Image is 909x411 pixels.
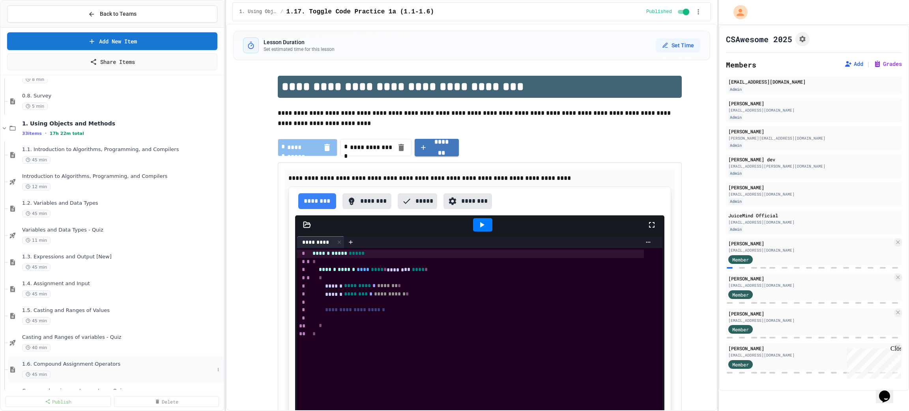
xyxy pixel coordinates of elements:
[725,3,750,21] div: My Account
[22,103,48,110] span: 5 min
[728,240,892,247] div: [PERSON_NAME]
[22,173,222,180] span: Introduction to Algorithms, Programming, and Compilers
[728,156,900,163] div: [PERSON_NAME] dev
[728,191,900,197] div: [EMAIL_ADDRESS][DOMAIN_NAME]
[728,226,743,233] div: Admin
[728,212,900,219] div: JuiceMind Official
[728,78,900,85] div: [EMAIL_ADDRESS][DOMAIN_NAME]
[22,200,222,207] span: 1.2. Variables and Data Types
[22,388,222,394] span: Compound assignment operators - Quiz
[728,310,892,317] div: [PERSON_NAME]
[7,6,217,22] button: Back to Teams
[728,219,900,225] div: [EMAIL_ADDRESS][DOMAIN_NAME]
[22,93,222,99] span: 0.8. Survey
[22,334,222,341] span: Casting and Ranges of variables - Quiz
[728,184,900,191] div: [PERSON_NAME]
[22,344,50,351] span: 40 min
[728,86,743,93] div: Admin
[22,371,50,378] span: 45 min
[728,128,900,135] div: [PERSON_NAME]
[22,76,48,83] span: 8 min
[728,198,743,205] div: Admin
[728,247,892,253] div: [EMAIL_ADDRESS][DOMAIN_NAME]
[795,32,810,46] button: Assignment Settings
[214,366,222,374] button: More options
[22,280,222,287] span: 1.4. Assignment and Input
[22,307,222,314] span: 1.5. Casting and Ranges of Values
[728,170,743,177] div: Admin
[22,227,222,234] span: Variables and Data Types - Quiz
[728,107,900,113] div: [EMAIL_ADDRESS][DOMAIN_NAME]
[22,120,222,127] span: 1. Using Objects and Methods
[22,146,222,153] span: 1.1. Introduction to Algorithms, Programming, and Compilers
[726,59,756,70] h2: Members
[100,10,137,18] span: Back to Teams
[646,7,691,17] div: Content is published and visible to students
[22,254,222,260] span: 1.3. Expressions and Output [New]
[22,317,50,325] span: 45 min
[7,53,217,70] a: Share Items
[280,9,283,15] span: /
[7,32,217,50] a: Add New Item
[50,131,84,136] span: 17h 22m total
[45,130,47,136] span: •
[866,59,870,69] span: |
[728,142,743,149] div: Admin
[728,275,892,282] div: [PERSON_NAME]
[22,156,50,164] span: 45 min
[728,352,892,358] div: [EMAIL_ADDRESS][DOMAIN_NAME]
[22,290,50,298] span: 45 min
[22,131,42,136] span: 33 items
[728,318,892,323] div: [EMAIL_ADDRESS][DOMAIN_NAME]
[22,210,50,217] span: 45 min
[22,237,50,244] span: 11 min
[114,396,219,407] a: Delete
[732,326,749,333] span: Member
[264,46,335,52] p: Set estimated time for this lesson
[873,60,902,68] button: Grades
[286,7,434,17] span: 1.17. Toggle Code Practice 1a (1.1-1.6)
[239,9,277,15] span: 1. Using Objects and Methods
[732,361,749,368] span: Member
[732,291,749,298] span: Member
[22,361,214,368] span: 1.6. Compound Assignment Operators
[22,183,50,191] span: 12 min
[656,38,700,52] button: Set Time
[728,163,900,169] div: [EMAIL_ADDRESS][PERSON_NAME][DOMAIN_NAME]
[728,114,743,121] div: Admin
[844,60,863,68] button: Add
[22,263,50,271] span: 45 min
[264,38,335,46] h3: Lesson Duration
[646,9,672,15] span: Published
[6,396,111,407] a: Publish
[728,345,892,352] div: [PERSON_NAME]
[728,100,900,107] div: [PERSON_NAME]
[732,256,749,263] span: Member
[844,345,901,379] iframe: chat widget
[728,282,892,288] div: [EMAIL_ADDRESS][DOMAIN_NAME]
[3,3,54,50] div: Chat with us now!Close
[876,379,901,403] iframe: chat widget
[726,34,792,45] h1: CSAwesome 2025
[728,135,900,141] div: [PERSON_NAME][EMAIL_ADDRESS][DOMAIN_NAME]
